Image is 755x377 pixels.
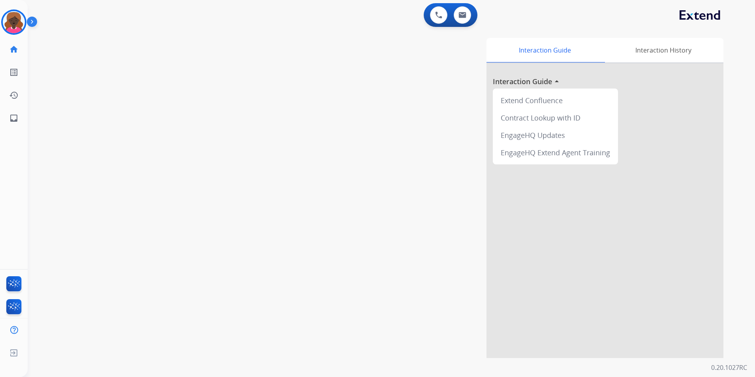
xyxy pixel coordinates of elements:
div: EngageHQ Extend Agent Training [496,144,615,161]
mat-icon: history [9,90,19,100]
div: Interaction Guide [486,38,603,62]
mat-icon: inbox [9,113,19,123]
mat-icon: list_alt [9,68,19,77]
img: avatar [3,11,25,33]
p: 0.20.1027RC [711,363,747,372]
div: Extend Confluence [496,92,615,109]
div: EngageHQ Updates [496,126,615,144]
mat-icon: home [9,45,19,54]
div: Interaction History [603,38,723,62]
div: Contract Lookup with ID [496,109,615,126]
